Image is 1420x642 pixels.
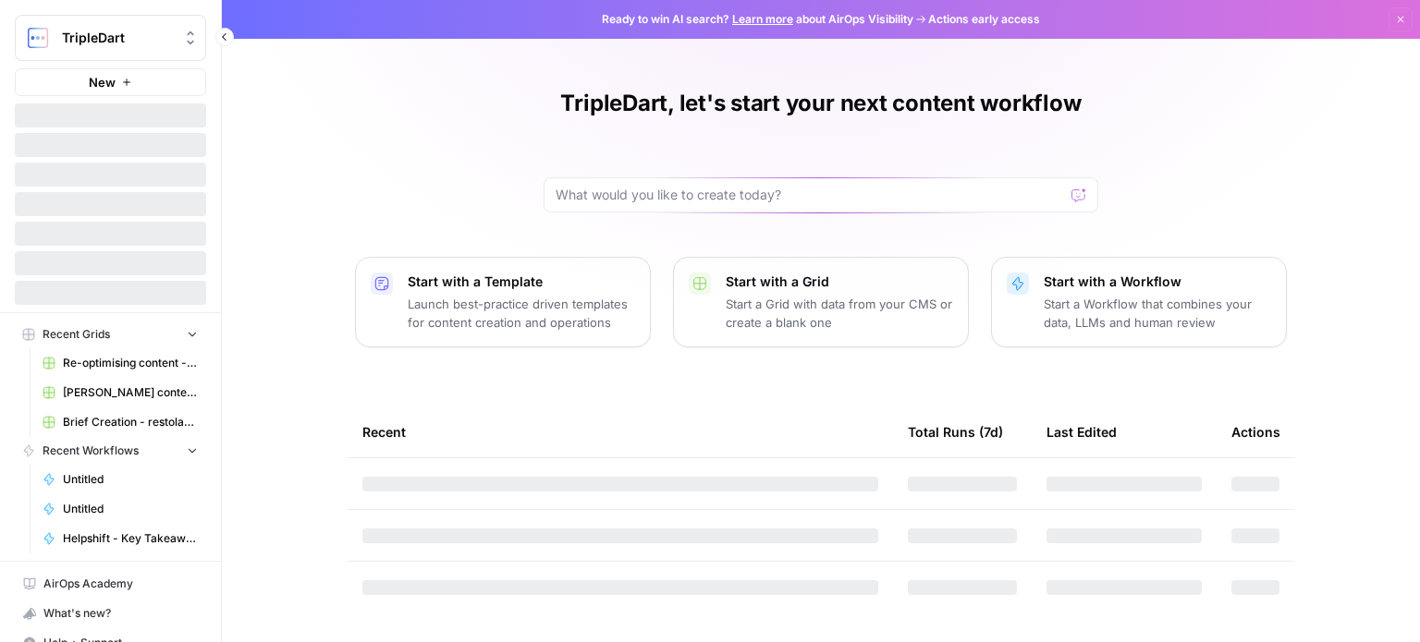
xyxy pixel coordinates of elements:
[62,29,174,47] span: TripleDart
[16,600,205,627] div: What's new?
[15,599,206,628] button: What's new?
[43,442,139,459] span: Recent Workflows
[556,186,1064,204] input: What would you like to create today?
[560,89,1081,118] h1: TripleDart, let's start your next content workflow
[732,12,793,26] a: Learn more
[15,15,206,61] button: Workspace: TripleDart
[63,414,198,430] span: Brief Creation - restolabs Grid (1)
[63,384,198,401] span: [PERSON_NAME] content optimization Grid [DATE]
[43,575,198,592] span: AirOps Academy
[34,378,206,407] a: [PERSON_NAME] content optimization Grid [DATE]
[1231,406,1280,457] div: Actions
[63,530,198,547] span: Helpshift - Key Takeaways
[63,471,198,488] span: Untitled
[991,257,1287,347] button: Start with a WorkflowStart a Workflow that combines your data, LLMs and human review
[408,273,635,291] p: Start with a Template
[362,406,878,457] div: Recent
[1044,295,1271,332] p: Start a Workflow that combines your data, LLMs and human review
[34,494,206,524] a: Untitled
[34,524,206,553] a: Helpshift - Key Takeaways
[63,355,198,371] span: Re-optimising content - revenuegrid Grid
[726,295,953,332] p: Start a Grid with data from your CMS or create a blank one
[89,73,116,91] span: New
[928,11,1040,28] span: Actions early access
[726,273,953,291] p: Start with a Grid
[15,321,206,348] button: Recent Grids
[908,406,1003,457] div: Total Runs (7d)
[673,257,969,347] button: Start with a GridStart a Grid with data from your CMS or create a blank one
[34,348,206,378] a: Re-optimising content - revenuegrid Grid
[34,407,206,437] a: Brief Creation - restolabs Grid (1)
[15,569,206,599] a: AirOps Academy
[21,21,55,55] img: TripleDart Logo
[355,257,651,347] button: Start with a TemplateLaunch best-practice driven templates for content creation and operations
[15,437,206,465] button: Recent Workflows
[15,68,206,96] button: New
[408,295,635,332] p: Launch best-practice driven templates for content creation and operations
[1044,273,1271,291] p: Start with a Workflow
[1047,406,1117,457] div: Last Edited
[43,326,110,343] span: Recent Grids
[63,501,198,517] span: Untitled
[602,11,913,28] span: Ready to win AI search? about AirOps Visibility
[34,465,206,494] a: Untitled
